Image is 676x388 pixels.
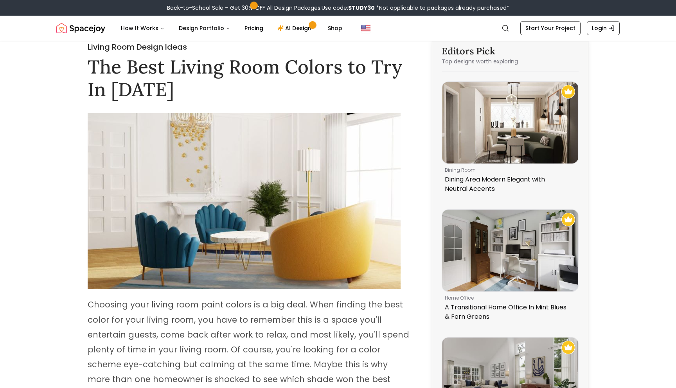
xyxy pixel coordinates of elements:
div: Back-to-School Sale – Get 30% OFF All Design Packages. [167,4,509,12]
h1: The Best Living Room Colors to Try In [DATE] [88,56,412,101]
p: Dining Area Modern Elegant with Neutral Accents [445,175,572,194]
img: A Transitional Home Office In Mint Blues & Fern Greens [442,210,578,291]
img: Recommended Spacejoy Design - Moroccan Leather Poufs: Mid-Century Modern Living Room [561,341,575,354]
p: Top designs worth exploring [442,57,579,65]
a: Shop [322,20,349,36]
a: AI Design [271,20,320,36]
img: United States [361,23,370,33]
button: Design Portfolio [173,20,237,36]
p: A Transitional Home Office In Mint Blues & Fern Greens [445,303,572,322]
img: Recommended Spacejoy Design - A Transitional Home Office In Mint Blues & Fern Greens [561,213,575,226]
button: How It Works [115,20,171,36]
a: A Transitional Home Office In Mint Blues & Fern GreensRecommended Spacejoy Design - A Transitiona... [442,209,579,325]
p: home office [445,295,572,301]
nav: Main [115,20,349,36]
img: Dining Area Modern Elegant with Neutral Accents [442,82,578,163]
a: Start Your Project [520,21,581,35]
h3: Editors Pick [442,45,579,57]
img: Best living room paint colors [88,113,401,289]
a: Pricing [238,20,270,36]
b: STUDY30 [348,4,375,12]
img: Recommended Spacejoy Design - Dining Area Modern Elegant with Neutral Accents [561,85,575,99]
h2: Living Room Design Ideas [88,41,412,52]
span: *Not applicable to packages already purchased* [375,4,509,12]
p: dining room [445,167,572,173]
a: Spacejoy [56,20,105,36]
a: Login [587,21,620,35]
img: Spacejoy Logo [56,20,105,36]
a: Dining Area Modern Elegant with Neutral AccentsRecommended Spacejoy Design - Dining Area Modern E... [442,81,579,197]
nav: Global [56,16,620,41]
span: Use code: [322,4,375,12]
